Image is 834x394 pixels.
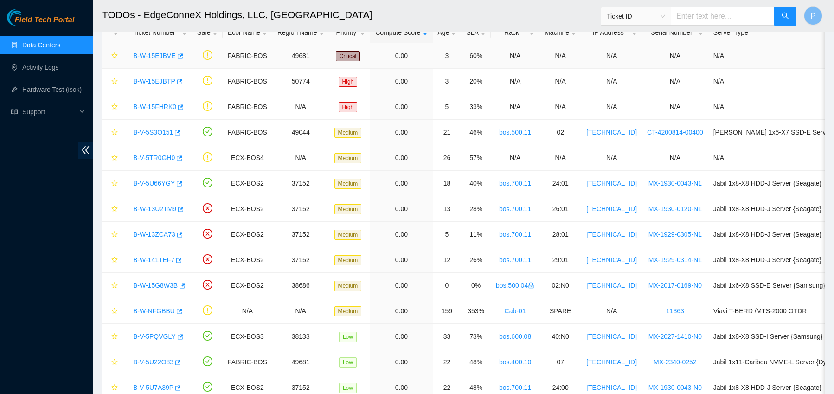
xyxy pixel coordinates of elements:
[499,358,531,366] a: bos.400.10
[107,278,118,293] button: star
[370,69,432,94] td: 0.00
[111,384,118,392] span: star
[339,332,357,342] span: Low
[586,231,637,238] a: [TECHNICAL_ID]
[133,307,175,315] a: B-W-NFGBBU
[223,94,272,120] td: FABRIC-BOS
[648,205,702,213] a: MX-1930-0120-N1
[586,358,637,366] a: [TECHNICAL_ID]
[203,254,212,264] span: close-circle
[666,307,684,315] a: 11363
[433,196,462,222] td: 13
[203,305,212,315] span: exclamation-circle
[461,273,490,298] td: 0%
[370,196,432,222] td: 0.00
[648,333,702,340] a: MX-2027-1410-N0
[496,282,534,289] a: bos.500.04lock
[581,94,642,120] td: N/A
[505,307,526,315] a: Cab-01
[133,358,173,366] a: B-V-5U22O83
[133,78,175,85] a: B-W-15EJBTP
[111,282,118,290] span: star
[539,145,581,171] td: N/A
[491,145,539,171] td: N/A
[642,43,708,69] td: N/A
[461,94,490,120] td: 33%
[78,142,93,159] span: double-left
[203,356,212,366] span: check-circle
[774,7,796,26] button: search
[433,247,462,273] td: 12
[22,86,82,93] a: Hardware Test (isok)
[107,355,118,369] button: star
[334,128,362,138] span: Medium
[461,171,490,196] td: 40%
[586,384,637,391] a: [TECHNICAL_ID]
[539,69,581,94] td: N/A
[272,273,329,298] td: 38686
[370,247,432,273] td: 0.00
[607,9,665,23] span: Ticket ID
[22,103,77,121] span: Support
[107,48,118,63] button: star
[272,94,329,120] td: N/A
[433,43,462,69] td: 3
[433,298,462,324] td: 159
[433,69,462,94] td: 3
[111,78,118,85] span: star
[461,298,490,324] td: 353%
[133,52,176,59] a: B-W-15EJBVE
[461,247,490,273] td: 26%
[370,349,432,375] td: 0.00
[223,298,272,324] td: N/A
[671,7,775,26] input: Enter text here...
[433,120,462,145] td: 21
[433,273,462,298] td: 0
[111,103,118,111] span: star
[539,120,581,145] td: 02
[461,196,490,222] td: 28%
[370,298,432,324] td: 0.00
[107,74,118,89] button: star
[272,43,329,69] td: 49681
[272,69,329,94] td: 50774
[334,179,362,189] span: Medium
[539,324,581,349] td: 40:N0
[581,43,642,69] td: N/A
[203,331,212,341] span: check-circle
[491,43,539,69] td: N/A
[111,129,118,136] span: star
[223,273,272,298] td: ECX-BOS2
[107,304,118,318] button: star
[336,51,360,61] span: Critical
[223,43,272,69] td: FABRIC-BOS
[203,229,212,239] span: close-circle
[499,180,531,187] a: bos.700.11
[107,227,118,242] button: star
[339,102,358,112] span: High
[433,94,462,120] td: 5
[203,203,212,213] span: close-circle
[107,125,118,140] button: star
[133,231,175,238] a: B-W-13ZCA73
[581,145,642,171] td: N/A
[203,127,212,136] span: check-circle
[539,298,581,324] td: SPARE
[223,196,272,222] td: ECX-BOS2
[22,64,59,71] a: Activity Logs
[648,256,702,264] a: MX-1929-0314-N1
[203,280,212,290] span: close-circle
[223,120,272,145] td: FABRIC-BOS
[133,129,173,136] a: B-V-5S3O151
[461,69,490,94] td: 20%
[111,359,118,366] span: star
[7,9,47,26] img: Akamai Technologies
[203,101,212,111] span: exclamation-circle
[539,196,581,222] td: 26:01
[586,180,637,187] a: [TECHNICAL_ID]
[223,349,272,375] td: FABRIC-BOS
[433,349,462,375] td: 22
[461,222,490,247] td: 11%
[370,273,432,298] td: 0.00
[7,17,74,29] a: Akamai TechnologiesField Tech Portal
